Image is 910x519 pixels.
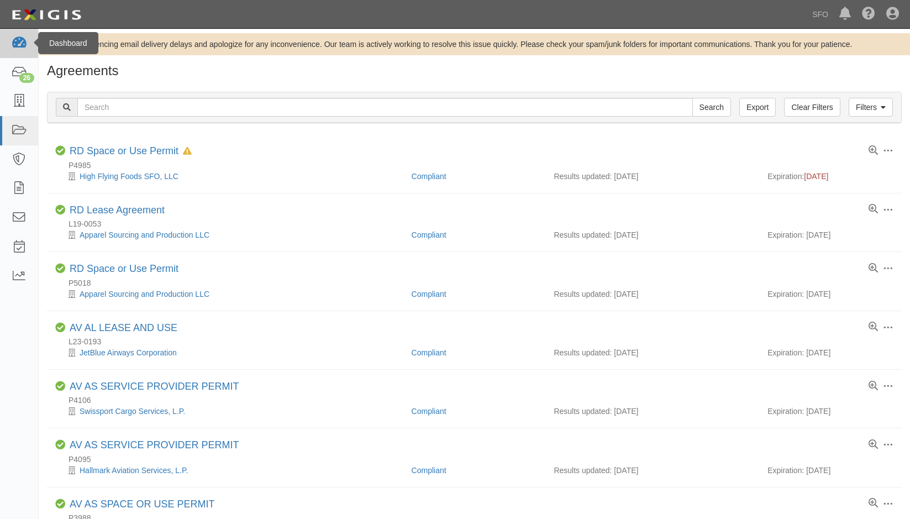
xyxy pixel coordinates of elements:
i: Compliant [55,205,65,215]
a: Compliant [412,172,446,181]
div: Results updated: [DATE] [554,229,751,240]
i: Compliant [55,381,65,391]
div: RD Space or Use Permit [70,263,178,275]
a: Compliant [412,290,446,298]
div: Expiration: [DATE] [767,406,893,417]
a: RD Space or Use Permit [70,145,178,156]
a: Compliant [412,230,446,239]
div: AV AS SERVICE PROVIDER PERMIT [70,381,239,393]
i: Help Center - Complianz [862,8,875,21]
a: RD Space or Use Permit [70,263,178,274]
a: Clear Filters [784,98,840,117]
a: High Flying Foods SFO, LLC [80,172,178,181]
a: Compliant [412,466,446,475]
div: Apparel Sourcing and Production LLC [55,229,403,240]
a: JetBlue Airways Corporation [80,348,177,357]
div: Expiration: [767,171,893,182]
a: View results summary [869,381,878,391]
i: Compliant [55,146,65,156]
div: Results updated: [DATE] [554,347,751,358]
div: AV AS SERVICE PROVIDER PERMIT [70,439,239,452]
div: Results updated: [DATE] [554,465,751,476]
i: Compliant [55,440,65,450]
div: P4985 [55,160,902,171]
div: Expiration: [DATE] [767,229,893,240]
a: View results summary [869,322,878,332]
div: P4095 [55,454,902,465]
h1: Agreements [47,64,902,78]
i: In Default since 07/15/2025 [183,148,192,155]
div: L23-0193 [55,336,902,347]
div: Dashboard [38,32,98,54]
a: Filters [849,98,893,117]
a: AV AS SERVICE PROVIDER PERMIT [70,381,239,392]
div: RD Lease Agreement [70,205,165,217]
a: Export [739,98,776,117]
div: AV AS SPACE OR USE PERMIT [70,499,214,511]
a: AV AS SERVICE PROVIDER PERMIT [70,439,239,450]
a: AV AL LEASE AND USE [70,322,177,333]
a: View results summary [869,440,878,450]
a: Compliant [412,348,446,357]
div: L19-0053 [55,218,902,229]
a: View results summary [869,205,878,214]
i: Compliant [55,323,65,333]
div: Results updated: [DATE] [554,289,751,300]
div: 26 [19,73,34,83]
div: Results updated: [DATE] [554,171,751,182]
i: Compliant [55,499,65,509]
div: Apparel Sourcing and Production LLC [55,289,403,300]
a: Swissport Cargo Services, L.P. [80,407,185,416]
div: P5018 [55,277,902,289]
img: logo-5460c22ac91f19d4615b14bd174203de0afe785f0fc80cf4dbbc73dc1793850b.png [8,5,85,25]
a: Hallmark Aviation Services, L.P. [80,466,188,475]
div: Swissport Cargo Services, L.P. [55,406,403,417]
div: P4106 [55,395,902,406]
div: High Flying Foods SFO, LLC [55,171,403,182]
a: View results summary [869,146,878,156]
a: Apparel Sourcing and Production LLC [80,290,209,298]
div: Hallmark Aviation Services, L.P. [55,465,403,476]
div: We are experiencing email delivery delays and apologize for any inconvenience. Our team is active... [39,39,910,50]
a: Apparel Sourcing and Production LLC [80,230,209,239]
a: RD Lease Agreement [70,205,165,216]
i: Compliant [55,264,65,274]
input: Search [77,98,693,117]
a: Compliant [412,407,446,416]
div: Expiration: [DATE] [767,347,893,358]
div: AV AL LEASE AND USE [70,322,177,334]
a: SFO [807,3,834,25]
div: Results updated: [DATE] [554,406,751,417]
a: View results summary [869,264,878,274]
div: Expiration: [DATE] [767,289,893,300]
div: RD Space or Use Permit [70,145,192,158]
a: AV AS SPACE OR USE PERMIT [70,499,214,510]
div: Expiration: [DATE] [767,465,893,476]
span: [DATE] [804,172,828,181]
input: Search [692,98,731,117]
div: JetBlue Airways Corporation [55,347,403,358]
a: View results summary [869,499,878,508]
